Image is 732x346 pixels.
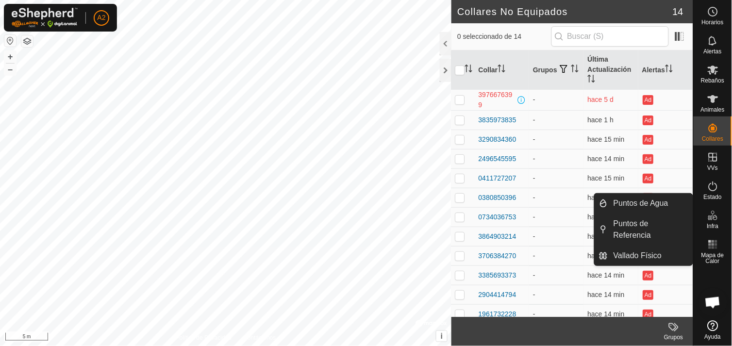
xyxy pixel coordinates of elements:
[4,64,16,75] button: –
[530,89,584,110] td: -
[479,290,516,300] div: 2904414794
[530,149,584,168] td: -
[701,107,725,113] span: Animales
[614,198,668,209] span: Puntos de Agua
[707,165,718,171] span: VVs
[457,6,672,17] h2: Collares No Equipados
[530,285,584,304] td: -
[595,194,693,213] li: Puntos de Agua
[530,168,584,188] td: -
[530,207,584,227] td: -
[595,214,693,245] li: Puntos de Referencia
[588,116,614,124] span: 17 sept 2025, 13:36
[243,333,276,342] a: Contáctenos
[530,110,584,130] td: -
[479,173,516,183] div: 0411727207
[97,13,105,23] span: A2
[696,252,730,264] span: Mapa de Calor
[588,194,625,201] span: 17 sept 2025, 14:36
[571,66,579,74] p-sorticon: Activar para ordenar
[475,50,529,90] th: Collar
[530,304,584,324] td: -
[595,246,693,265] li: Vallado Físico
[436,331,447,342] button: i
[479,231,516,242] div: 3864903214
[530,246,584,265] td: -
[608,194,693,213] a: Puntos de Agua
[701,78,724,83] span: Rebaños
[643,95,654,105] button: Ad
[498,66,506,74] p-sorticon: Activar para ordenar
[441,332,443,340] span: i
[639,50,693,90] th: Alertas
[457,32,551,42] span: 0 seleccionado de 14
[588,174,625,182] span: 17 sept 2025, 14:36
[479,115,516,125] div: 3835973835
[614,250,662,262] span: Vallado Físico
[588,155,625,163] span: 17 sept 2025, 14:36
[530,130,584,149] td: -
[694,316,732,344] a: Ayuda
[588,310,625,318] span: 17 sept 2025, 14:36
[699,288,728,317] div: Chat abierto
[654,333,693,342] div: Grupos
[530,227,584,246] td: -
[551,26,669,47] input: Buscar (S)
[12,8,78,28] img: Logo Gallagher
[479,309,516,319] div: 1961732228
[588,213,625,221] span: 17 sept 2025, 14:36
[588,271,625,279] span: 17 sept 2025, 14:36
[530,265,584,285] td: -
[704,194,722,200] span: Estado
[643,115,654,125] button: Ad
[479,193,516,203] div: 0380850396
[479,134,516,145] div: 3290834360
[588,76,596,84] p-sorticon: Activar para ordenar
[608,214,693,245] a: Puntos de Referencia
[643,174,654,183] button: Ad
[608,246,693,265] a: Vallado Físico
[479,154,516,164] div: 2496545595
[643,290,654,300] button: Ad
[673,4,683,19] span: 14
[588,291,625,298] span: 17 sept 2025, 14:36
[479,212,516,222] div: 0734036753
[707,223,718,229] span: Infra
[588,135,625,143] span: 17 sept 2025, 14:36
[584,50,638,90] th: Última Actualización
[479,270,516,280] div: 3385693373
[665,66,673,74] p-sorticon: Activar para ordenar
[643,310,654,319] button: Ad
[176,333,232,342] a: Política de Privacidad
[614,218,687,241] span: Puntos de Referencia
[530,188,584,207] td: -
[588,252,625,260] span: 17 sept 2025, 14:36
[704,49,722,54] span: Alertas
[643,135,654,145] button: Ad
[21,35,33,47] button: Capas del Mapa
[588,232,625,240] span: 17 sept 2025, 14:36
[643,271,654,280] button: Ad
[588,96,614,103] span: 12 sept 2025, 12:06
[4,35,16,47] button: Restablecer Mapa
[465,66,473,74] p-sorticon: Activar para ordenar
[530,50,584,90] th: Grupos
[479,251,516,261] div: 3706384270
[479,90,516,110] div: 3976676399
[702,136,723,142] span: Collares
[4,51,16,63] button: +
[702,19,724,25] span: Horarios
[643,154,654,164] button: Ad
[705,334,721,340] span: Ayuda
